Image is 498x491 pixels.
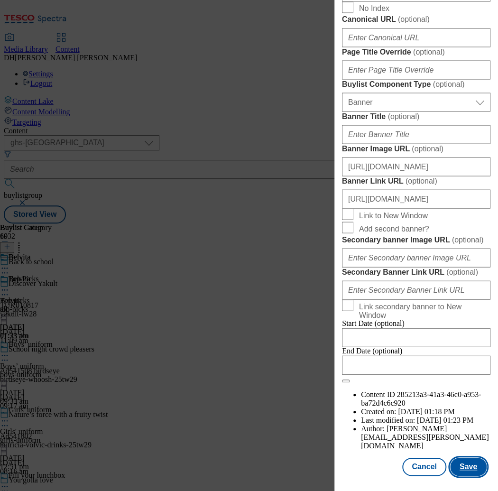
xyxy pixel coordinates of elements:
li: Last modified on: [361,416,490,425]
button: Save [450,458,487,476]
span: End Date (optional) [342,347,402,355]
span: [DATE] 01:18 PM [398,408,454,416]
input: Enter Date [342,328,490,347]
label: Canonical URL [342,15,490,24]
label: Banner Link URL [342,176,490,185]
input: Enter Banner Title [342,125,490,144]
label: Secondary Banner Link URL [342,267,490,277]
input: Enter Banner Link URL [342,189,490,208]
li: Content ID [361,390,490,408]
span: [DATE] 01:23 PM [417,416,473,424]
input: Enter Canonical URL [342,28,490,47]
span: ( optional ) [413,47,445,56]
label: Banner Image URL [342,144,490,153]
li: Created on: [361,408,490,416]
button: Cancel [402,458,446,476]
span: 285213a3-41a3-46c0-a953-ba72d4c6c920 [361,390,481,407]
input: Enter Banner Image URL [342,157,490,176]
input: Enter Secondary banner Image URL [342,248,490,267]
input: Enter Secondary Banner Link URL [342,280,490,299]
span: ( optional ) [388,112,420,120]
span: Link secondary banner to New Window [359,302,487,319]
label: Banner Title [342,111,490,121]
span: ( optional ) [446,268,478,276]
label: Buylist Component Type [342,79,490,89]
span: ( optional ) [412,144,443,152]
span: [PERSON_NAME][EMAIL_ADDRESS][PERSON_NAME][DOMAIN_NAME] [361,425,489,450]
span: ( optional ) [406,176,437,185]
input: Enter Date [342,355,490,374]
span: ( optional ) [433,80,465,88]
span: ( optional ) [452,235,484,243]
input: Enter Page Title Override [342,60,490,79]
span: Start Date (optional) [342,319,405,327]
label: Page Title Override [342,47,490,56]
label: Secondary banner Image URL [342,235,490,244]
span: Add second banner? [359,224,429,233]
span: Link to New Window [359,211,428,220]
span: ( optional ) [398,15,430,23]
span: No Index [359,4,389,13]
li: Author: [361,425,490,450]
